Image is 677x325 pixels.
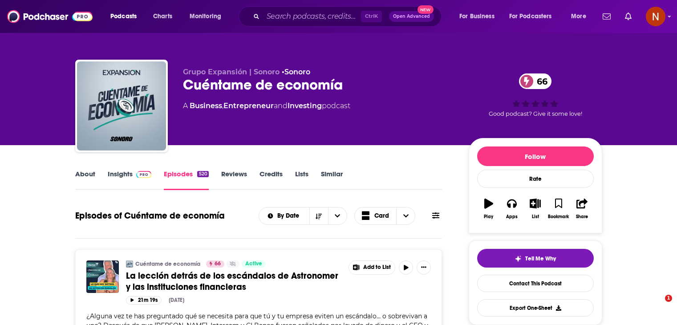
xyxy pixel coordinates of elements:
button: open menu [259,213,309,219]
a: Entrepreneur [223,102,274,110]
a: Lists [295,170,308,190]
a: Charts [147,9,178,24]
div: Share [576,214,588,219]
a: About [75,170,95,190]
span: Good podcast? Give it some love! [489,110,582,117]
span: Active [245,260,262,268]
img: La lección detrás de los escándalos de Astronomer y las instituciones financieras [86,260,119,293]
span: Tell Me Why [525,255,556,262]
span: Open Advanced [393,14,430,19]
span: For Podcasters [509,10,552,23]
button: open menu [453,9,506,24]
span: • [282,68,310,76]
img: Podchaser - Follow, Share and Rate Podcasts [7,8,93,25]
span: New [418,5,434,14]
a: Business [190,102,222,110]
div: Rate [477,170,594,188]
span: For Business [459,10,495,23]
a: InsightsPodchaser Pro [108,170,152,190]
span: 1 [665,295,672,302]
button: Show More Button [349,261,395,274]
a: Credits [259,170,283,190]
div: List [532,214,539,219]
button: Play [477,193,500,225]
h1: Episodes of Cuéntame de economía [75,210,225,221]
span: Monitoring [190,10,221,23]
h2: Choose List sort [259,207,347,225]
div: Apps [506,214,518,219]
button: Choose View [354,207,416,225]
button: Bookmark [547,193,570,225]
span: Podcasts [110,10,137,23]
div: Bookmark [548,214,569,219]
a: Reviews [221,170,247,190]
span: and [274,102,288,110]
a: 66 [206,260,224,268]
button: open menu [104,9,148,24]
div: [DATE] [169,297,184,303]
span: Charts [153,10,172,23]
a: Contact This Podcast [477,275,594,292]
button: Sort Direction [309,207,328,224]
button: Follow [477,146,594,166]
a: Show notifications dropdown [599,9,614,24]
button: open menu [183,9,233,24]
a: Active [242,260,266,268]
iframe: Intercom live chat [647,295,668,316]
button: Apps [500,193,523,225]
span: Logged in as AdelNBM [646,7,665,26]
span: 66 [215,260,221,268]
img: Cuéntame de economía [77,61,166,150]
span: Add to List [363,264,391,271]
button: Show More Button [417,260,431,275]
div: 66Good podcast? Give it some love! [469,68,602,123]
span: La lección detrás de los escándalos de Astronomer y las instituciones financieras [126,270,338,292]
a: 66 [519,73,552,89]
a: Cuéntame de economía [135,260,200,268]
button: List [523,193,547,225]
a: La lección detrás de los escándalos de Astronomer y las instituciones financieras [126,270,342,292]
div: 520 [197,171,208,177]
span: , [222,102,223,110]
span: Grupo Expansión | Sonoro [183,68,280,76]
button: Share [570,193,593,225]
span: 66 [528,73,552,89]
img: tell me why sparkle [515,255,522,262]
span: By Date [277,213,302,219]
img: Podchaser Pro [136,171,152,178]
button: Open AdvancedNew [389,11,434,22]
button: open menu [565,9,597,24]
span: More [571,10,586,23]
button: 21m 19s [126,296,162,305]
button: open menu [328,207,347,224]
div: Search podcasts, credits, & more... [247,6,450,27]
a: Show notifications dropdown [621,9,635,24]
a: Similar [321,170,343,190]
div: Play [484,214,493,219]
input: Search podcasts, credits, & more... [263,9,361,24]
button: tell me why sparkleTell Me Why [477,249,594,268]
a: Episodes520 [164,170,208,190]
button: Export One-Sheet [477,299,594,317]
img: User Profile [646,7,665,26]
a: Sonoro [284,68,310,76]
img: Cuéntame de economía [126,260,133,268]
div: A podcast [183,101,350,111]
button: Show profile menu [646,7,665,26]
span: Ctrl K [361,11,382,22]
a: Investing [288,102,322,110]
span: Card [374,213,389,219]
button: open menu [503,9,565,24]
